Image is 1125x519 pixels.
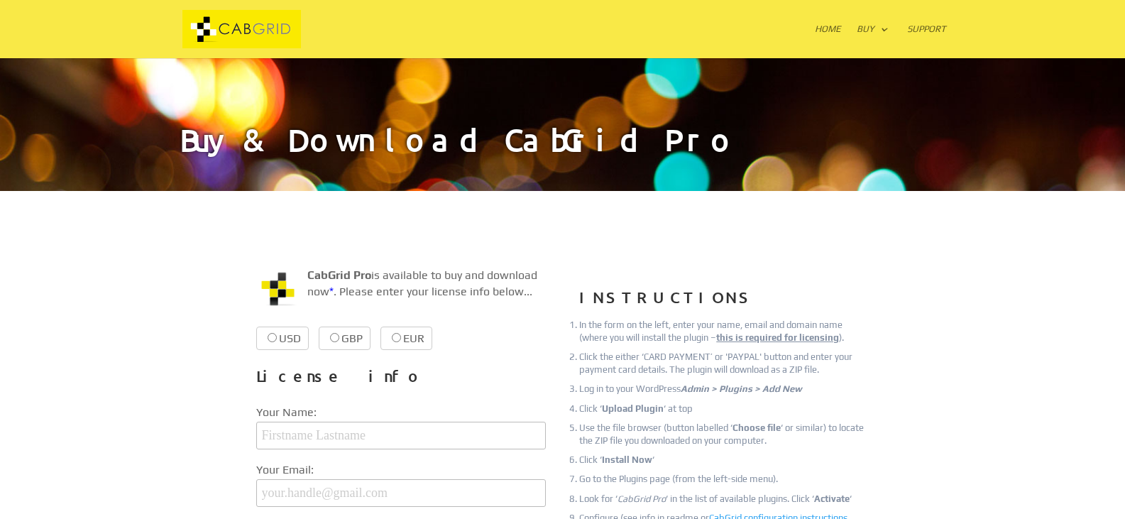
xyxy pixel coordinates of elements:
[815,24,841,58] a: Home
[256,422,546,449] input: Firstname Lastname
[579,454,869,466] li: Click ‘ ‘
[579,403,869,415] li: Click ‘ ‘ at top
[268,333,277,342] input: USD
[256,268,546,311] p: is available to buy and download now . Please enter your license info below...
[732,422,781,433] strong: Choose file
[182,10,302,49] img: CabGrid
[579,473,869,486] li: Go to the Plugins page (from the left-side menu).
[579,283,869,319] h3: INSTRUCTIONS
[256,362,546,398] h3: License info
[256,268,299,310] img: CabGrid WordPress Plugin
[814,493,850,504] strong: Activate
[907,24,946,58] a: Support
[602,403,664,414] strong: Upload Plugin
[319,327,371,350] label: GBP
[579,493,869,506] li: Look for ‘ ‘ in the list of available plugins. Click ‘ ‘
[256,403,546,422] label: Your Name:
[180,124,946,191] h1: Buy & Download CabGrid Pro
[579,319,869,344] li: In the form on the left, enter your name, email and domain name (where you will install the plugi...
[579,351,869,376] li: Click the either ‘CARD PAYMENT’ or 'PAYPAL' button and enter your payment card details. The plugi...
[380,327,432,350] label: EUR
[307,268,371,282] strong: CabGrid Pro
[256,479,546,507] input: your.handle@gmail.com
[857,24,889,58] a: Buy
[579,422,869,447] li: Use the file browser (button labelled ‘ ‘ or similar) to locate the ZIP file you downloaded on yo...
[330,333,339,342] input: GBP
[256,461,546,479] label: Your Email:
[618,493,666,504] em: CabGrid Pro
[392,333,401,342] input: EUR
[602,454,652,465] strong: Install Now
[256,327,309,350] label: USD
[579,383,869,395] li: Log in to your WordPress
[716,332,839,343] u: this is required for licensing
[681,383,802,394] em: Admin > Plugins > Add New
